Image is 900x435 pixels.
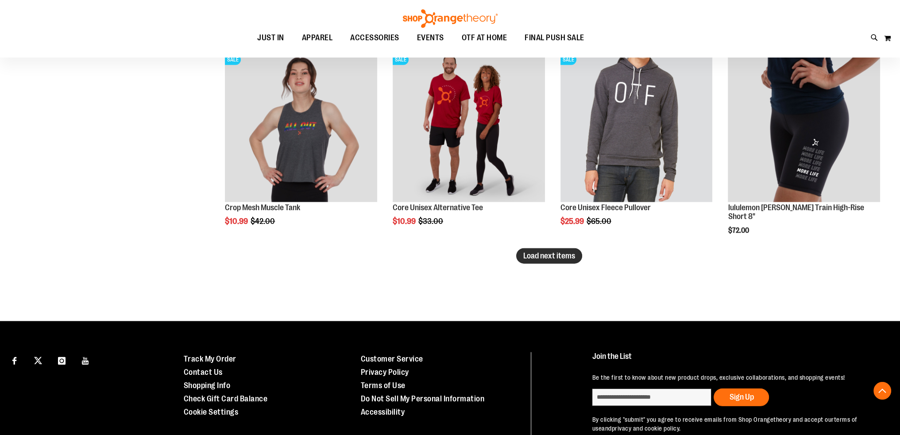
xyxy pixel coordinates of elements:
[7,352,22,368] a: Visit our Facebook page
[418,217,444,226] span: $33.00
[184,408,239,416] a: Cookie Settings
[184,381,231,390] a: Shopping Info
[257,28,284,48] span: JUST IN
[714,389,769,406] button: Sign Up
[453,28,516,48] a: OTF AT HOME
[248,28,293,48] a: JUST IN
[728,50,880,204] a: Product image for lululemon Wunder Train High-Rise Short 8"
[728,203,864,221] a: lululemon [PERSON_NAME] Train High-Rise Short 8"
[560,50,713,204] a: Product image for Core Unisex Fleece PulloverSALE
[388,46,549,248] div: product
[34,357,42,365] img: Twitter
[393,50,545,202] img: Product image for Core Unisex Alternative Tee
[592,415,879,433] p: By clicking "submit" you agree to receive emails from Shop Orangetheory and accept our and
[31,352,46,368] a: Visit our X page
[729,393,753,401] span: Sign Up
[78,352,93,368] a: Visit our Youtube page
[293,28,342,48] a: APPAREL
[873,382,891,400] button: Back To Top
[417,28,444,48] span: EVENTS
[225,203,300,212] a: Crop Mesh Muscle Tank
[611,425,680,432] a: privacy and cookie policy.
[341,28,408,48] a: ACCESSORIES
[728,227,750,235] span: $72.00
[184,354,236,363] a: Track My Order
[560,217,585,226] span: $25.99
[361,368,409,377] a: Privacy Policy
[560,54,576,65] span: SALE
[516,248,582,264] button: Load next items
[516,28,593,48] a: FINAL PUSH SALE
[225,50,377,202] img: Product image for Crop Mesh Muscle Tank
[393,203,483,212] a: Core Unisex Alternative Tee
[525,28,584,48] span: FINAL PUSH SALE
[592,389,711,406] input: enter email
[587,217,613,226] span: $65.00
[54,352,70,368] a: Visit our Instagram page
[393,54,409,65] span: SALE
[220,46,382,248] div: product
[361,408,405,416] a: Accessibility
[408,28,453,48] a: EVENTS
[361,394,485,403] a: Do Not Sell My Personal Information
[225,217,249,226] span: $10.99
[350,28,399,48] span: ACCESSORIES
[225,54,241,65] span: SALE
[184,394,268,403] a: Check Gift Card Balance
[393,50,545,204] a: Product image for Core Unisex Alternative TeeSALE
[560,50,713,202] img: Product image for Core Unisex Fleece Pullover
[592,416,857,432] a: terms of use
[723,46,885,257] div: product
[560,203,651,212] a: Core Unisex Fleece Pullover
[728,50,880,202] img: Product image for lululemon Wunder Train High-Rise Short 8"
[556,46,717,248] div: product
[184,368,223,377] a: Contact Us
[225,50,377,204] a: Product image for Crop Mesh Muscle TankSALE
[251,217,276,226] span: $42.00
[462,28,507,48] span: OTF AT HOME
[523,251,575,260] span: Load next items
[361,354,423,363] a: Customer Service
[592,352,879,369] h4: Join the List
[402,9,499,28] img: Shop Orangetheory
[361,381,406,390] a: Terms of Use
[302,28,333,48] span: APPAREL
[393,217,417,226] span: $10.99
[592,373,879,382] p: Be the first to know about new product drops, exclusive collaborations, and shopping events!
